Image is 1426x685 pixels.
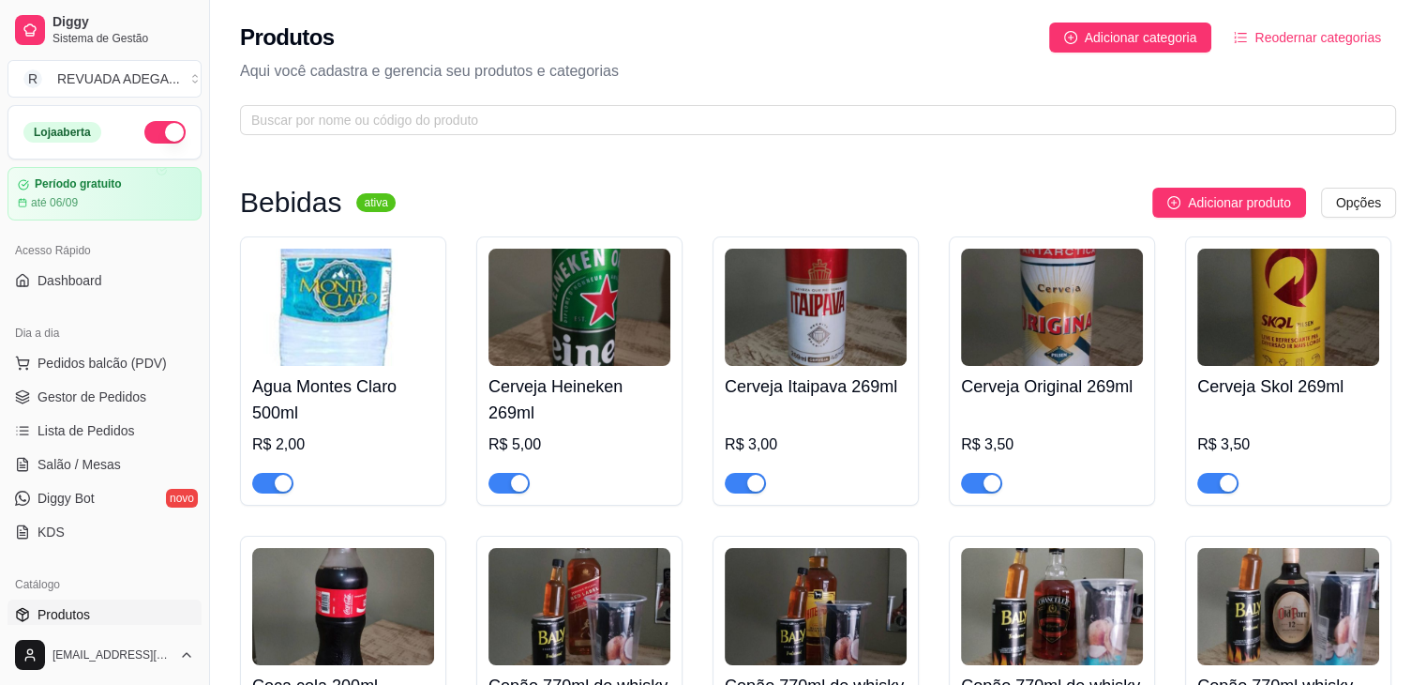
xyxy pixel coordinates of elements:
[240,23,335,53] h2: Produtos
[488,434,670,456] div: R$ 5,00
[38,354,167,373] span: Pedidos balcão (PDV)
[1336,192,1381,213] span: Opções
[725,373,907,400] h4: Cerveja Itaipava 269ml
[240,60,1396,83] p: Aqui você cadastra e gerencia seu produtos e categorias
[38,489,95,508] span: Diggy Bot
[1188,192,1291,213] span: Adicionar produto
[1321,188,1396,218] button: Opções
[38,523,65,541] span: KDS
[8,266,202,296] a: Dashboard
[725,548,907,665] img: product-image
[240,191,341,214] h3: Bebidas
[8,570,202,600] div: Catálogo
[23,122,101,143] div: Loja aberta
[53,14,194,31] span: Diggy
[38,455,121,474] span: Salão / Mesas
[488,373,670,426] h4: Cerveja Heineken 269ml
[488,249,670,366] img: product-image
[961,249,1143,366] img: product-image
[1219,23,1396,53] button: Reodernar categorias
[8,60,202,98] button: Select a team
[1064,31,1077,44] span: plus-circle
[488,548,670,665] img: product-image
[1085,27,1197,48] span: Adicionar categoria
[8,236,202,266] div: Acesso Rápido
[38,271,102,290] span: Dashboard
[252,249,434,366] img: product-image
[57,69,180,88] div: REVUADA ADEGA ...
[8,632,202,677] button: [EMAIL_ADDRESS][DOMAIN_NAME]
[1234,31,1247,44] span: ordered-list
[8,167,202,221] a: Período gratuitoaté 06/09
[8,600,202,630] a: Produtos
[8,416,202,446] a: Lista de Pedidos
[8,483,202,513] a: Diggy Botnovo
[251,110,1370,130] input: Buscar por nome ou código do produto
[356,193,395,212] sup: ativa
[23,69,42,88] span: R
[1049,23,1212,53] button: Adicionar categoria
[38,421,135,440] span: Lista de Pedidos
[8,382,202,412] a: Gestor de Pedidos
[1254,27,1381,48] span: Reodernar categorias
[725,249,907,366] img: product-image
[961,434,1143,456] div: R$ 3,50
[35,177,122,191] article: Período gratuito
[252,434,434,456] div: R$ 2,00
[8,517,202,547] a: KDS
[53,31,194,46] span: Sistema de Gestão
[8,318,202,348] div: Dia a dia
[53,647,172,662] span: [EMAIL_ADDRESS][DOMAIN_NAME]
[252,548,434,665] img: product-image
[1152,188,1306,218] button: Adicionar produto
[38,388,146,406] span: Gestor de Pedidos
[1197,249,1379,366] img: product-image
[252,373,434,426] h4: Agua Montes Claro 500ml
[31,195,78,210] article: até 06/09
[38,605,90,624] span: Produtos
[961,548,1143,665] img: product-image
[144,121,186,144] button: Alterar Status
[961,373,1143,400] h4: Cerveja Original 269ml
[1167,196,1180,209] span: plus-circle
[8,348,202,378] button: Pedidos balcão (PDV)
[1197,373,1379,400] h4: Cerveja Skol 269ml
[1197,548,1379,665] img: product-image
[1197,434,1379,456] div: R$ 3,50
[8,8,202,53] a: DiggySistema de Gestão
[8,449,202,479] a: Salão / Mesas
[725,434,907,456] div: R$ 3,00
